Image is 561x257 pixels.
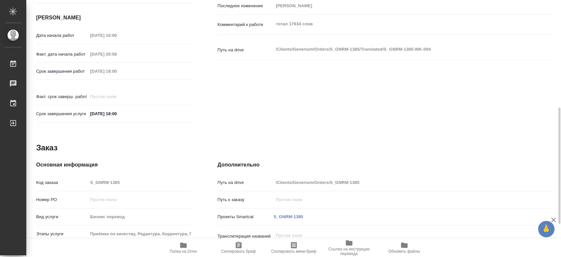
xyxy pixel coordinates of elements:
p: Номер РО [36,196,88,203]
p: Дата начала работ [36,32,88,39]
p: Вид услуги [36,214,88,220]
input: Пустое поле [88,92,145,101]
input: Пустое поле [273,178,526,187]
textarea: /Clients/Generium/Orders/S_GNRM-1385/Translated/S_GNRM-1385-WK-004 [273,44,526,55]
button: Папка на Drive [156,239,211,257]
p: Код заказа [36,179,88,186]
input: Пустое поле [88,195,191,204]
span: Папка на Drive [170,249,197,254]
input: Пустое поле [88,66,145,76]
h4: Основная информация [36,161,191,169]
button: Скопировать бриф [211,239,266,257]
h4: Дополнительно [218,161,554,169]
button: 🙏 [538,221,554,237]
span: Обновить файлы [388,249,420,254]
button: Скопировать мини-бриф [266,239,321,257]
input: Пустое поле [88,212,191,221]
span: 🙏 [541,222,552,236]
p: Путь на drive [218,47,274,53]
input: Пустое поле [88,178,191,187]
h4: [PERSON_NAME] [36,14,191,22]
span: Ссылка на инструкции перевода [325,247,373,256]
input: Пустое поле [273,1,526,11]
input: Пустое поле [88,49,145,59]
p: Путь к заказу [218,196,274,203]
p: Факт. срок заверш. работ [36,93,88,100]
p: Этапы услуги [36,231,88,237]
p: Факт. дата начала работ [36,51,88,58]
span: Скопировать мини-бриф [271,249,316,254]
p: Последнее изменение [218,3,274,9]
p: Путь на drive [218,179,274,186]
a: S_GNRM-1385 [273,214,303,219]
button: Ссылка на инструкции перевода [321,239,377,257]
span: Скопировать бриф [221,249,256,254]
h2: Заказ [36,142,58,153]
p: Срок завершения услуги [36,111,88,117]
input: Пустое поле [88,31,145,40]
input: Пустое поле [273,195,526,204]
p: Комментарий к работе [218,21,274,28]
p: Транслитерация названий [218,233,274,240]
p: Срок завершения работ [36,68,88,75]
textarea: тотал 17934 слов [273,18,526,30]
input: Пустое поле [88,229,191,239]
input: ✎ Введи что-нибудь [88,109,145,118]
p: Проекты Smartcat [218,214,274,220]
button: Обновить файлы [377,239,432,257]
